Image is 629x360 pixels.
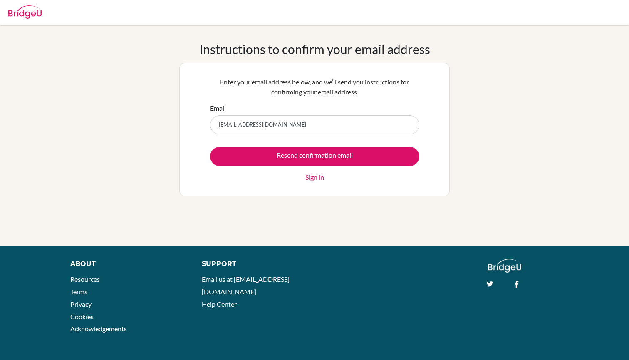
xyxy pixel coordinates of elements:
[210,103,226,113] label: Email
[202,259,306,269] div: Support
[210,77,419,97] p: Enter your email address below, and we’ll send you instructions for confirming your email address.
[305,172,324,182] a: Sign in
[70,259,183,269] div: About
[199,42,430,57] h1: Instructions to confirm your email address
[488,259,522,273] img: logo_white@2x-f4f0deed5e89b7ecb1c2cc34c3e3d731f90f0f143d5ea2071677605dd97b5244.png
[202,300,237,308] a: Help Center
[70,288,87,295] a: Terms
[210,147,419,166] input: Resend confirmation email
[70,325,127,333] a: Acknowledgements
[70,313,94,320] a: Cookies
[8,5,42,19] img: Bridge-U
[70,275,100,283] a: Resources
[70,300,92,308] a: Privacy
[202,275,290,295] a: Email us at [EMAIL_ADDRESS][DOMAIN_NAME]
